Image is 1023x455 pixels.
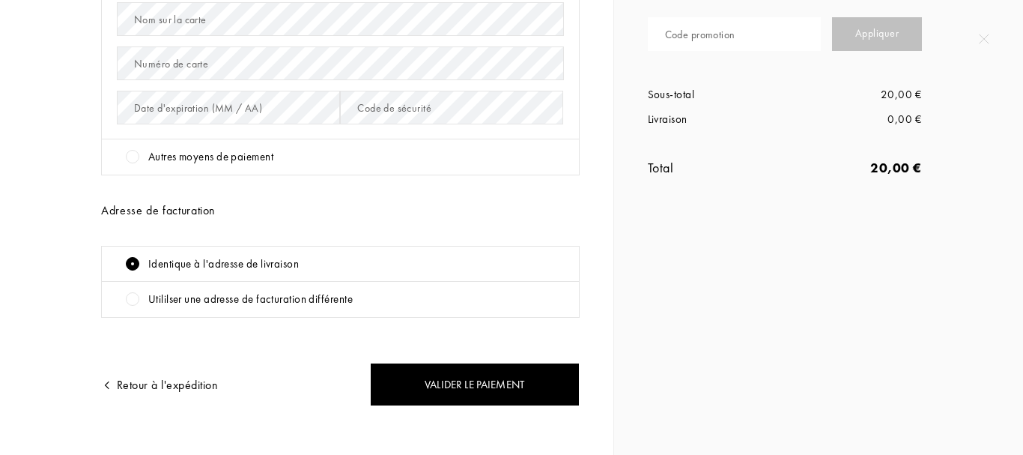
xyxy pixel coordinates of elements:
div: Numéro de carte [134,56,208,72]
img: quit_onboard.svg [979,34,989,44]
div: Livraison [648,111,785,128]
div: Code promotion [665,27,735,43]
div: Appliquer [832,17,922,51]
div: Nom sur la carte [134,12,207,28]
div: Total [648,157,785,178]
div: Retour à l'expédition [101,376,218,394]
div: Adresse de facturation [101,202,580,220]
div: 20,00 € [785,157,922,178]
div: Autres moyens de paiement [148,148,273,166]
div: 0,00 € [785,111,922,128]
div: Code de sécurité [357,100,431,116]
div: 20,00 € [785,86,922,103]
div: Valider le paiement [370,363,580,407]
img: arrow.png [101,379,113,391]
div: Date d'expiration (MM / AA) [134,100,262,116]
div: Sous-total [648,86,785,103]
div: Utililser une adresse de facturation différente [148,291,353,308]
div: Identique à l'adresse de livraison [148,256,299,273]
